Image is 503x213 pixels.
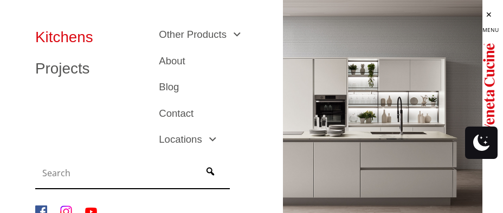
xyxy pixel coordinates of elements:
[159,82,266,92] a: Blog
[483,39,495,136] img: Logo
[35,30,143,45] a: Kitchens
[159,109,266,119] a: Contact
[159,135,217,145] a: Locations
[35,61,143,76] a: Projects
[159,30,242,40] a: Other Products
[159,56,266,66] a: About
[38,162,194,184] input: Search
